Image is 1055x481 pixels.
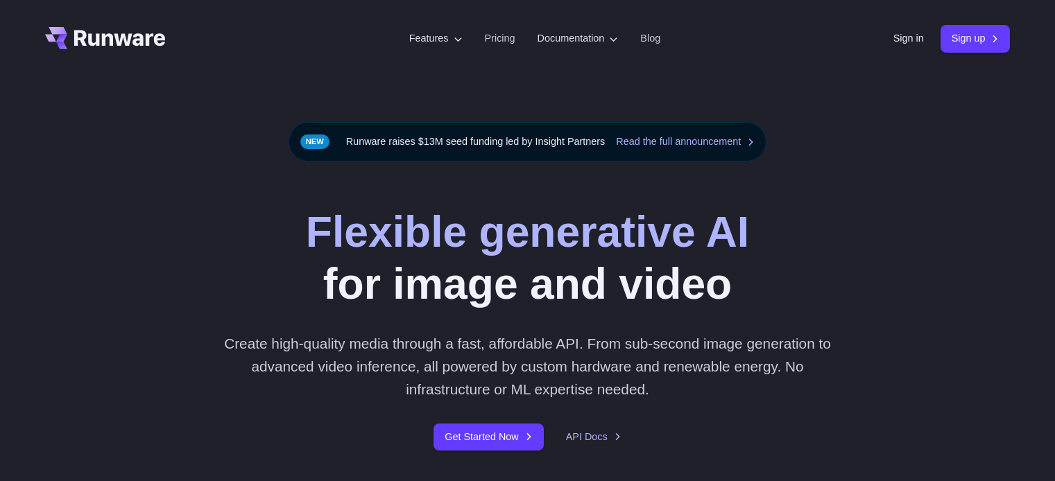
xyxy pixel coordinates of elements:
p: Create high-quality media through a fast, affordable API. From sub-second image generation to adv... [218,332,837,401]
a: Read the full announcement [616,134,755,150]
a: Sign up [941,25,1011,52]
div: Runware raises $13M seed funding led by Insight Partners [289,122,767,161]
label: Features [409,30,463,46]
a: Blog [640,30,660,46]
a: Pricing [485,30,515,46]
label: Documentation [538,30,619,46]
a: Sign in [893,30,924,46]
h1: for image and video [306,206,749,310]
strong: Flexible generative AI [306,207,749,256]
a: Go to / [45,27,166,49]
a: API Docs [566,429,621,445]
a: Get Started Now [434,423,543,451]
